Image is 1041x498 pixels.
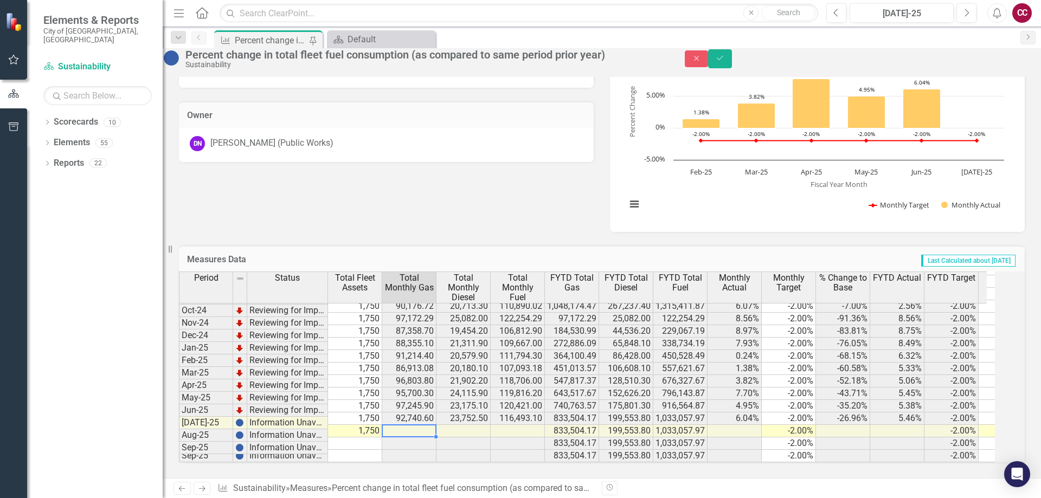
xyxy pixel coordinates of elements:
[627,197,642,212] button: View chart menu, Chart
[870,350,924,363] td: 6.32%
[870,387,924,400] td: 5.45%
[708,412,762,425] td: 6.04%
[816,300,870,313] td: -7.00%
[656,273,705,292] span: FYTD Total Fuel
[179,305,233,317] td: Oct-24
[545,412,599,425] td: 833,504.17
[235,443,244,452] img: BgCOk07PiH71IgAAAABJRU5ErkJggg==
[761,5,815,21] button: Search
[179,429,233,442] td: Aug-25
[247,417,328,429] td: Information Unavailable
[870,400,924,412] td: 5.38%
[599,325,653,338] td: 44,536.20
[653,325,708,338] td: 229,067.19
[870,338,924,350] td: 8.49%
[644,154,665,164] text: -5.00%
[927,273,975,283] span: FYTD Target
[330,273,380,292] span: Total Fleet Assets
[818,273,868,292] span: % Change to Base
[235,344,244,352] img: TnMDeAgwAPMxUmUi88jYAAAAAElFTkSuQmCC
[599,375,653,387] td: 128,510.30
[187,255,504,264] h3: Measures Data
[870,325,924,338] td: 8.75%
[384,273,434,292] span: Total Monthly Gas
[924,400,979,412] td: -2.00%
[924,387,979,400] td: -2.00%
[163,49,180,67] img: Information Unavailable
[749,93,764,100] text: 3.82%
[601,273,651,292] span: FYTD Total Diesel
[247,354,328,367] td: Reviewing for Improvement
[54,157,84,170] a: Reports
[491,325,545,338] td: 106,812.90
[43,14,152,27] span: Elements & Reports
[809,138,814,143] path: Apr-25, -2. Monthly Target.
[493,273,542,302] span: Total Monthly Fuel
[748,130,765,138] text: -2.00%
[941,200,1000,210] button: Show Monthly Actual
[762,400,816,412] td: -2.00%
[979,325,1033,338] td: 0.00
[328,387,382,400] td: 1,750
[913,130,930,138] text: -2.00%
[247,317,328,329] td: Reviewing for Improvement
[869,200,929,210] button: Show Monthly Target
[382,300,436,313] td: 90,176.72
[683,119,720,128] path: Feb-25, 1.3771318. Monthly Actual.
[382,338,436,350] td: 88,355.10
[436,350,491,363] td: 20,579.90
[683,64,978,128] g: Monthly Actual, series 2 of 2. Bar series with 6 bars.
[436,300,491,313] td: 20,713.30
[979,313,1033,325] td: 0.00
[979,338,1033,350] td: 0.00
[910,167,931,177] text: Jun-25
[961,167,992,177] text: [DATE]-25
[777,8,800,17] span: Search
[545,338,599,350] td: 272,886.09
[762,412,816,425] td: -2.00%
[627,86,637,137] text: Percent Change
[179,392,233,404] td: May-25
[436,338,491,350] td: 21,311.90
[179,450,233,462] td: Sep-25
[104,118,121,127] div: 10
[547,273,596,292] span: FYTD Total Gas
[693,108,709,116] text: 1.38%
[436,375,491,387] td: 21,902.20
[328,325,382,338] td: 1,750
[235,381,244,390] img: TnMDeAgwAPMxUmUi88jYAAAAAElFTkSuQmCC
[236,274,245,283] img: 8DAGhfEEPCf229AAAAAElFTkSuQmCC
[708,400,762,412] td: 4.95%
[247,442,328,454] td: Information Unavailable
[745,167,768,177] text: Mar-25
[290,483,327,493] a: Measures
[924,375,979,387] td: -2.00%
[436,325,491,338] td: 19,454.20
[247,392,328,404] td: Reviewing for Improvement
[599,450,653,462] td: 199,553.80
[764,273,813,292] span: Monthly Target
[599,350,653,363] td: 86,428.00
[599,300,653,313] td: 267,237.40
[653,425,708,437] td: 1,033,057.97
[690,167,712,177] text: Feb-25
[179,342,233,354] td: Jan-25
[235,431,244,439] img: BgCOk07PiH71IgAAAABJRU5ErkJggg==
[924,325,979,338] td: -2.00%
[708,300,762,313] td: 6.07%
[179,354,233,367] td: Feb-25
[545,450,599,462] td: 833,504.17
[54,137,90,149] a: Elements
[545,350,599,363] td: 364,100.49
[653,363,708,375] td: 557,621.67
[5,12,24,31] img: ClearPoint Strategy
[491,313,545,325] td: 122,254.29
[235,34,306,47] div: Percent change in total fleet fuel consumption (as compared to same period prior year)
[491,375,545,387] td: 118,706.00
[848,96,885,128] path: May-25, 4.95174282. Monthly Actual.
[545,325,599,338] td: 184,530.99
[382,412,436,425] td: 92,740.60
[599,363,653,375] td: 106,608.10
[328,412,382,425] td: 1,750
[247,367,328,379] td: Reviewing for Improvement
